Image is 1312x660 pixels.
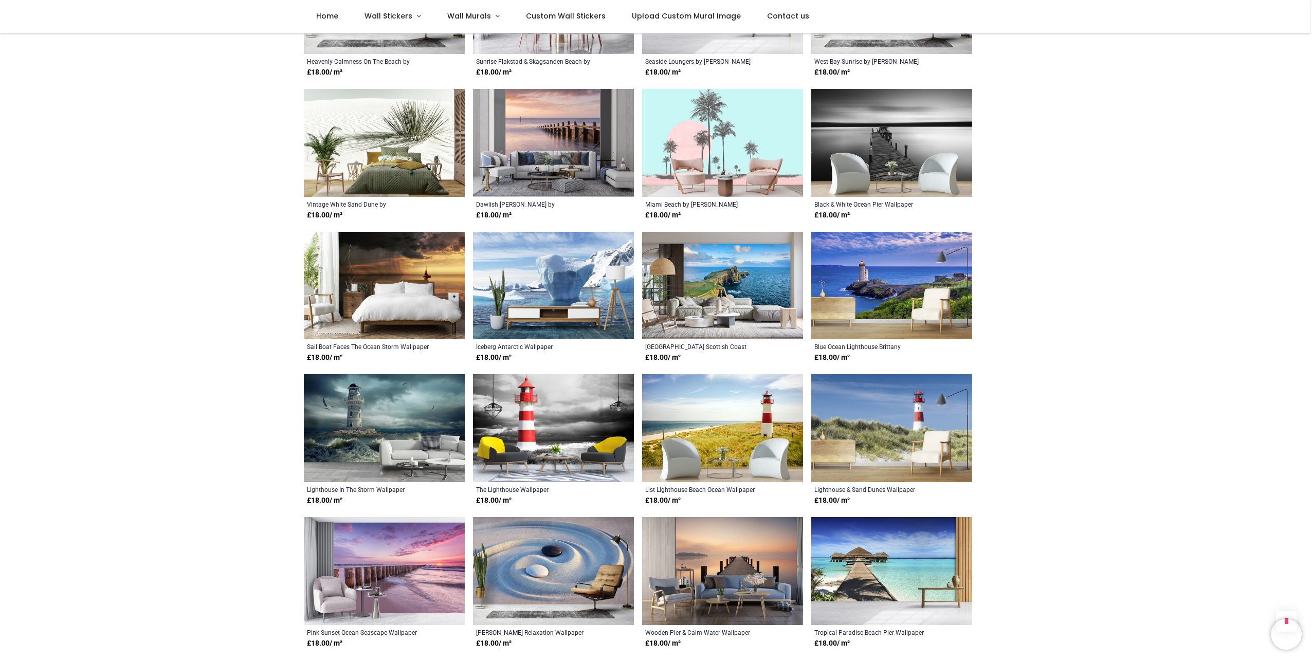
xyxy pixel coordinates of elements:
[307,485,431,493] a: Lighthouse In The Storm Wallpaper
[814,353,850,363] strong: £ 18.00 / m²
[642,374,803,482] img: List Lighthouse Beach Ocean Wall Mural Wallpaper
[473,89,634,197] img: Dawlish Warren Wall Mural by Ross Hoddinott
[642,517,803,625] img: Wooden Pier & Calm Water Wall Mural Wallpaper
[814,210,850,221] strong: £ 18.00 / m²
[476,496,512,506] strong: £ 18.00 / m²
[365,11,412,21] span: Wall Stickers
[307,638,342,649] strong: £ 18.00 / m²
[814,638,850,649] strong: £ 18.00 / m²
[476,57,600,65] a: Sunrise Flakstad & Skagsanden Beach by [PERSON_NAME]
[642,89,803,197] img: Miami Beach Wall Mural by Andrea Haase
[304,89,465,197] img: Vintage White Sand Dune Wall Mural by Melanie Viola
[814,200,938,208] a: Black & White Ocean Pier Wallpaper
[645,485,769,493] a: List Lighthouse Beach Ocean Wallpaper
[814,67,850,78] strong: £ 18.00 / m²
[473,374,634,482] img: The Lighthouse Wall Mural Wallpaper
[645,628,769,636] a: Wooden Pier & Calm Water Wallpaper
[304,374,465,482] img: Lighthouse In The Storm Wall Mural Wallpaper
[811,374,972,482] img: Lighthouse & Sand Dunes Wall Mural Wallpaper
[304,517,465,625] img: Pink Sunset Ocean Seascape Wall Mural Wallpaper
[814,628,938,636] a: Tropical Paradise Beach Pier Wallpaper
[526,11,606,21] span: Custom Wall Stickers
[814,485,938,493] a: Lighthouse & Sand Dunes Wallpaper
[476,67,512,78] strong: £ 18.00 / m²
[811,517,972,625] img: Tropical Paradise Beach Pier Wall Mural Wallpaper
[307,57,431,65] a: Heavenly Calmness On The Beach by [PERSON_NAME]
[307,210,342,221] strong: £ 18.00 / m²
[307,67,342,78] strong: £ 18.00 / m²
[476,210,512,221] strong: £ 18.00 / m²
[645,200,769,208] a: Miami Beach by [PERSON_NAME]
[473,517,634,625] img: Yin Yang Relaxation Wall Mural Wallpaper
[645,342,769,351] a: [GEOGRAPHIC_DATA] Scottish Coast Wallpaper
[645,353,681,363] strong: £ 18.00 / m²
[316,11,338,21] span: Home
[476,200,600,208] a: Dawlish [PERSON_NAME] by [PERSON_NAME]
[307,628,431,636] a: Pink Sunset Ocean Seascape Wallpaper
[476,638,512,649] strong: £ 18.00 / m²
[307,496,342,506] strong: £ 18.00 / m²
[814,57,938,65] a: West Bay Sunrise by [PERSON_NAME]
[447,11,491,21] span: Wall Murals
[476,485,600,493] a: The Lighthouse Wallpaper
[767,11,809,21] span: Contact us
[307,353,342,363] strong: £ 18.00 / m²
[645,210,681,221] strong: £ 18.00 / m²
[476,353,512,363] strong: £ 18.00 / m²
[1271,619,1302,650] iframe: Brevo live chat
[811,89,972,197] img: Black & White Ocean Pier Wall Mural Wallpaper
[307,200,431,208] a: Vintage White Sand Dune by [PERSON_NAME]
[476,342,600,351] a: Iceberg Antarctic Wallpaper
[473,232,634,340] img: Iceberg Antarctic Wall Mural Wallpaper
[645,57,769,65] a: Seaside Loungers by [PERSON_NAME]
[476,628,600,636] a: [PERSON_NAME] Relaxation Wallpaper
[307,342,431,351] a: Sail Boat Faces The Ocean Storm Wallpaper
[632,11,741,21] span: Upload Custom Mural Image
[304,232,465,340] img: Sail Boat Faces The Ocean Storm Wall Mural Wallpaper
[814,496,850,506] strong: £ 18.00 / m²
[811,232,972,340] img: Blue Ocean Lighthouse Brittany France Wall Mural Wallpaper
[645,67,681,78] strong: £ 18.00 / m²
[642,232,803,340] img: Neist Point Lighthouse Scottish Coast Wall Mural Wallpaper
[645,638,681,649] strong: £ 18.00 / m²
[645,496,681,506] strong: £ 18.00 / m²
[814,342,938,351] a: Blue Ocean Lighthouse Brittany [GEOGRAPHIC_DATA] Wallpaper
